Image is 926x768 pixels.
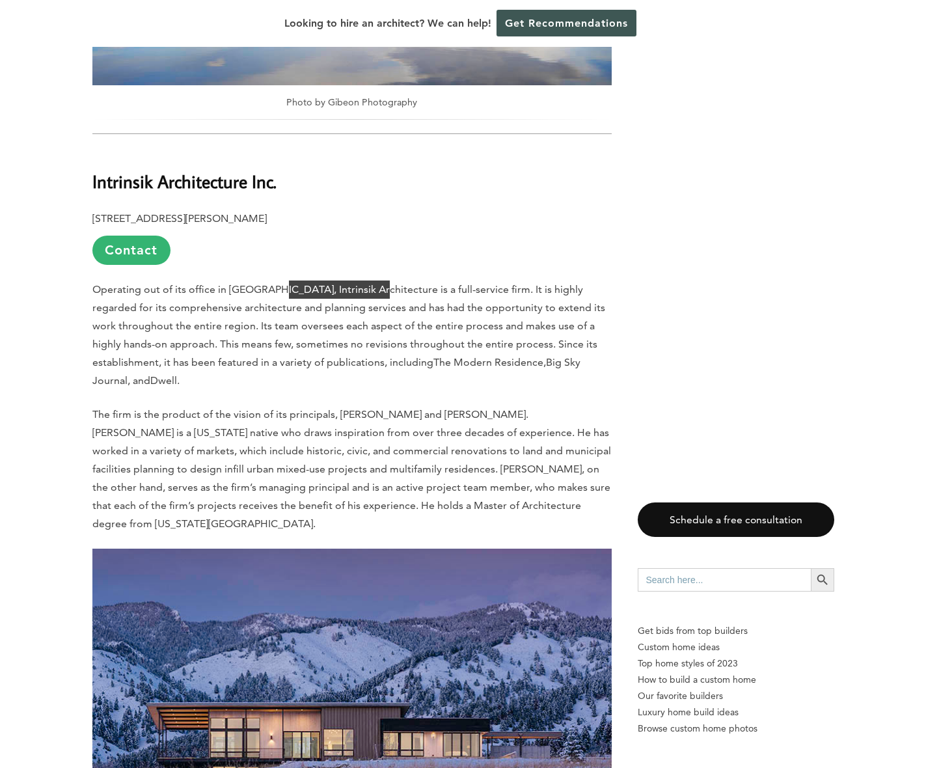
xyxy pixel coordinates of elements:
svg: Search [815,573,830,587]
span: Operating out of its office in [GEOGRAPHIC_DATA], Intrinsik Architecture is a full-service firm. ... [92,283,605,368]
a: Browse custom home photos [638,720,834,737]
a: Custom home ideas [638,639,834,655]
input: Search here... [638,568,811,592]
span: . [177,374,180,387]
p: Photo by Gibeon Photography [92,96,612,120]
a: Get Recommendations [497,10,636,36]
iframe: Drift Widget Chat Controller [861,703,910,752]
a: How to build a custom home [638,672,834,688]
a: Contact [92,236,170,265]
a: Schedule a free consultation [638,502,834,537]
p: Get bids from top builders [638,623,834,639]
span: , and [128,374,150,387]
a: Our favorite builders [638,688,834,704]
a: Luxury home build ideas [638,704,834,720]
b: [STREET_ADDRESS][PERSON_NAME] [92,212,267,225]
span: Dwell [150,374,177,387]
span: The firm is the product of the vision of its principals, [PERSON_NAME] and [PERSON_NAME]. [PERSON... [92,408,611,530]
span: Big Sky Journal [92,356,580,387]
span: The Modern Residence [433,356,543,368]
span: , [543,356,546,368]
b: Intrinsik Architecture Inc. [92,170,277,193]
a: Top home styles of 2023 [638,655,834,672]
